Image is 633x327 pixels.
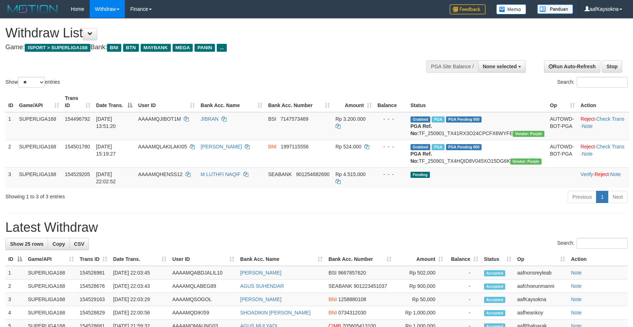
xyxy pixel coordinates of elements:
span: Rp 524.000 [336,144,361,149]
span: Copy 901254682690 to clipboard [296,171,329,177]
span: BTN [123,44,139,52]
a: Note [582,151,593,157]
td: 1 [5,112,16,140]
td: Rp 502,000 [394,266,446,280]
span: Vendor URL: https://trx4.1velocity.biz [513,131,544,137]
th: Game/API: activate to sort column ascending [25,253,77,266]
span: 154496792 [65,116,90,122]
td: AAAAMQDIKI59 [169,306,237,319]
a: CSV [69,238,89,250]
h1: Withdraw List [5,26,415,40]
td: Rp 50,000 [394,293,446,306]
a: Check Trans [596,144,624,149]
a: Note [571,283,582,289]
td: 3 [5,293,25,306]
span: PGA Pending [446,144,482,150]
a: Stop [602,60,622,73]
a: Reject [595,171,609,177]
th: Action [578,92,629,112]
td: 2 [5,140,16,167]
td: SUPERLIGA168 [25,293,77,306]
a: Previous [568,191,596,203]
div: Showing 1 to 3 of 3 entries [5,190,258,200]
th: ID: activate to sort column descending [5,253,25,266]
td: aafKaysokna [514,293,568,306]
span: Copy 901223451037 to clipboard [353,283,387,289]
a: [PERSON_NAME] [240,270,281,276]
span: [DATE] 13:51:20 [96,116,116,129]
th: Op: activate to sort column ascending [547,92,578,112]
td: 154529163 [77,293,110,306]
td: - [446,280,481,293]
a: Verify [581,171,593,177]
span: MAYBANK [141,44,171,52]
a: Note [571,296,582,302]
td: AUTOWD-BOT-PGA [547,140,578,167]
th: Action [568,253,628,266]
span: AAAAMQJIBOT1M [138,116,181,122]
th: Game/API: activate to sort column ascending [16,92,62,112]
a: AGUS SUHENDAR [240,283,284,289]
span: Accepted [484,270,506,276]
a: JIBRAN [201,116,219,122]
th: Date Trans.: activate to sort column ascending [110,253,169,266]
a: Reject [581,116,595,122]
td: - [446,266,481,280]
td: AAAAMQSOGOL [169,293,237,306]
span: SEABANK [328,283,352,289]
div: PGA Site Balance / [426,60,478,73]
span: Grabbed [411,116,431,123]
h1: Latest Withdraw [5,220,628,235]
span: Marked by aafsoycanthlai [432,144,444,150]
td: - [446,293,481,306]
td: SUPERLIGA168 [25,306,77,319]
td: aafheankoy [514,306,568,319]
td: 4 [5,306,25,319]
span: Accepted [484,297,506,303]
th: Bank Acc. Number: activate to sort column ascending [325,253,394,266]
a: Copy [48,238,70,250]
th: Op: activate to sort column ascending [514,253,568,266]
td: Rp 1,000,000 [394,306,446,319]
th: Trans ID: activate to sort column ascending [77,253,110,266]
span: BNI [107,44,121,52]
th: Balance: activate to sort column ascending [446,253,481,266]
span: Copy [52,241,65,247]
td: 3 [5,167,16,188]
th: Trans ID: activate to sort column ascending [62,92,93,112]
span: AAAAMQLAKILAKI05 [138,144,187,149]
span: Marked by aafsoumeymey [432,116,444,123]
span: PANIN [194,44,215,52]
td: · · [578,167,629,188]
select: Showentries [18,77,45,88]
a: Reject [581,144,595,149]
span: AAAAMQHENSS12 [138,171,183,177]
a: [PERSON_NAME] [240,296,281,302]
th: Bank Acc. Number: activate to sort column ascending [265,92,333,112]
td: Rp 900,000 [394,280,446,293]
span: Copy 9667857620 to clipboard [338,270,366,276]
th: Balance [375,92,408,112]
td: AAAAMQABDJALIL10 [169,266,237,280]
th: Bank Acc. Name: activate to sort column ascending [237,253,325,266]
td: SUPERLIGA168 [25,280,77,293]
span: Rp 3.200.000 [336,116,366,122]
span: Accepted [484,310,506,316]
td: [DATE] 22:03:29 [110,293,169,306]
td: SUPERLIGA168 [16,112,62,140]
span: BNI [328,310,337,316]
td: · · [578,112,629,140]
a: Next [608,191,628,203]
a: Note [582,123,593,129]
span: Copy 1258880108 to clipboard [338,296,366,302]
a: Note [610,171,621,177]
td: aafchoeunmanni [514,280,568,293]
a: SHOADIKIN [PERSON_NAME] [240,310,310,316]
td: [DATE] 22:00:56 [110,306,169,319]
div: - - - [378,115,405,123]
span: [DATE] 15:19:27 [96,144,116,157]
th: User ID: activate to sort column ascending [135,92,198,112]
a: M LUTHFI NAQIF [201,171,240,177]
td: SUPERLIGA168 [25,266,77,280]
td: TF_250901_TX41RX3O24CPCFX6WYFE [408,112,547,140]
